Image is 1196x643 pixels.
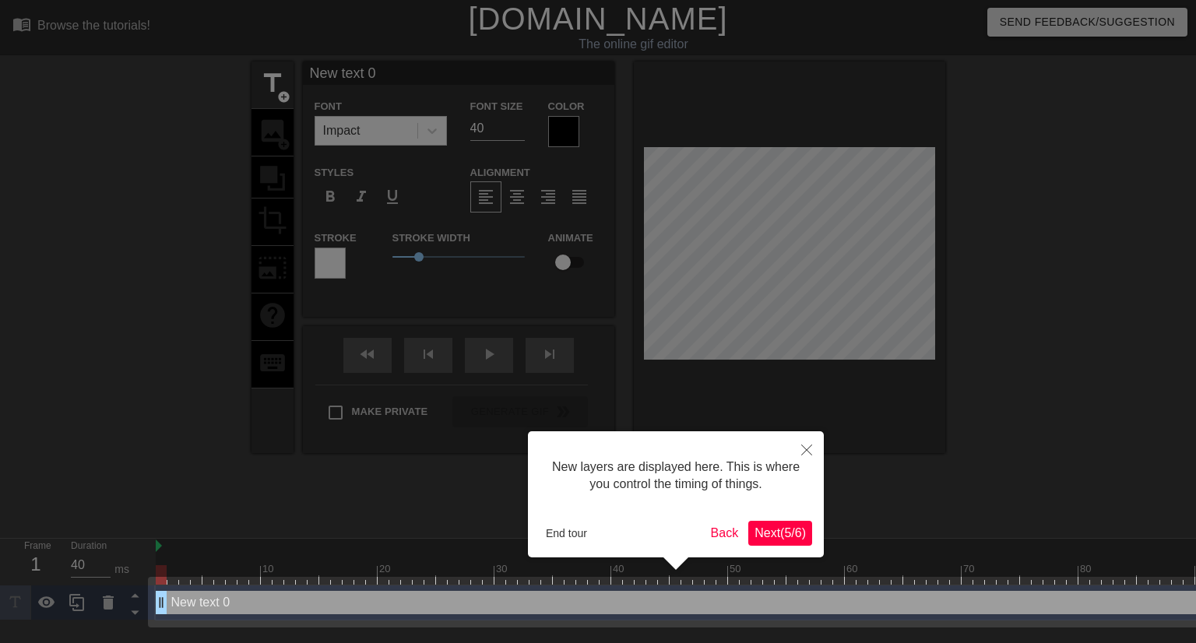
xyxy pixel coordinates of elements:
button: Next [748,521,812,546]
button: End tour [540,522,593,545]
button: Close [790,431,824,467]
button: Back [705,521,745,546]
div: New layers are displayed here. This is where you control the timing of things. [540,443,812,509]
span: Next ( 5 / 6 ) [755,526,806,539]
